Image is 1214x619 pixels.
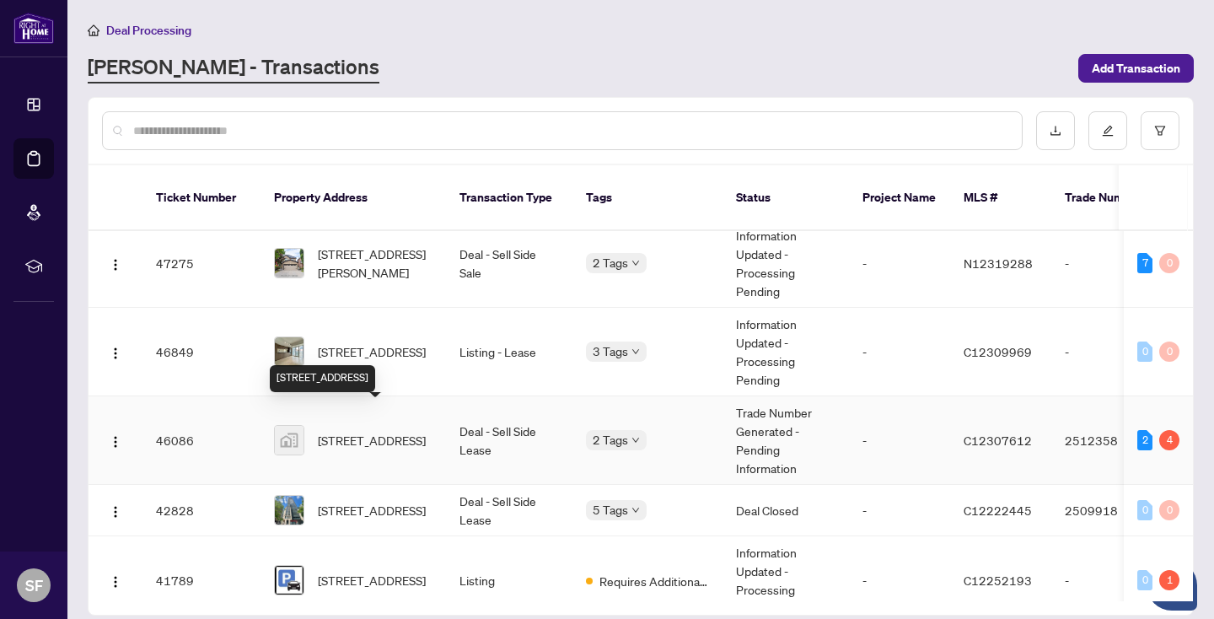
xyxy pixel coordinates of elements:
button: download [1036,111,1075,150]
td: Deal - Sell Side Lease [446,485,572,536]
th: Trade Number [1051,165,1169,231]
div: 7 [1137,253,1152,273]
td: 42828 [142,485,261,536]
td: 47275 [142,219,261,308]
td: 2509918 [1051,485,1169,536]
span: 2 Tags [593,253,628,272]
img: logo [13,13,54,44]
td: 46849 [142,308,261,396]
span: [STREET_ADDRESS] [318,431,426,449]
img: Logo [109,575,122,589]
span: home [88,24,99,36]
th: Ticket Number [142,165,261,231]
span: 2 Tags [593,430,628,449]
span: SF [25,573,43,597]
td: - [849,219,950,308]
img: Logo [109,505,122,519]
button: Add Transaction [1078,54,1194,83]
button: Logo [102,497,129,524]
img: thumbnail-img [275,337,303,366]
img: Logo [109,258,122,272]
div: 0 [1137,342,1152,362]
div: 1 [1159,570,1179,590]
td: - [849,396,950,485]
span: C12307612 [964,433,1032,448]
a: [PERSON_NAME] - Transactions [88,53,379,83]
span: down [631,259,640,267]
div: 0 [1137,570,1152,590]
span: Deal Processing [106,23,191,38]
span: Add Transaction [1092,55,1180,82]
span: down [631,436,640,444]
span: Requires Additional Docs [599,572,709,590]
th: Project Name [849,165,950,231]
td: Deal - Sell Side Sale [446,219,572,308]
img: Logo [109,347,122,360]
span: download [1050,125,1061,137]
td: Information Updated - Processing Pending [722,219,849,308]
img: Logo [109,435,122,449]
th: Transaction Type [446,165,572,231]
span: down [631,347,640,356]
div: 0 [1159,253,1179,273]
th: Tags [572,165,722,231]
span: C12222445 [964,503,1032,518]
td: Deal - Sell Side Lease [446,396,572,485]
td: Deal Closed [722,485,849,536]
button: Logo [102,427,129,454]
span: C12309969 [964,344,1032,359]
td: 46086 [142,396,261,485]
td: 2512358 [1051,396,1169,485]
button: Logo [102,250,129,277]
div: 0 [1137,500,1152,520]
button: edit [1088,111,1127,150]
th: MLS # [950,165,1051,231]
span: 5 Tags [593,500,628,519]
span: [STREET_ADDRESS] [318,501,426,519]
td: - [849,485,950,536]
td: - [849,308,950,396]
button: Logo [102,567,129,594]
th: Property Address [261,165,446,231]
div: [STREET_ADDRESS] [270,365,375,392]
div: 0 [1159,342,1179,362]
img: thumbnail-img [275,566,303,595]
td: - [1051,219,1169,308]
button: Logo [102,338,129,365]
td: Trade Number Generated - Pending Information [722,396,849,485]
span: 3 Tags [593,342,628,361]
div: 2 [1137,430,1152,450]
td: - [1051,308,1169,396]
span: [STREET_ADDRESS][PERSON_NAME] [318,245,432,282]
th: Status [722,165,849,231]
span: C12252193 [964,573,1032,588]
td: Listing - Lease [446,308,572,396]
span: down [631,506,640,514]
span: [STREET_ADDRESS] [318,571,426,589]
div: 0 [1159,500,1179,520]
span: filter [1154,125,1166,137]
span: edit [1102,125,1114,137]
img: thumbnail-img [275,249,303,277]
div: 4 [1159,430,1179,450]
img: thumbnail-img [275,496,303,525]
span: N12319288 [964,256,1033,271]
button: filter [1141,111,1179,150]
span: [STREET_ADDRESS] [318,342,426,361]
img: thumbnail-img [275,426,303,455]
td: Information Updated - Processing Pending [722,308,849,396]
